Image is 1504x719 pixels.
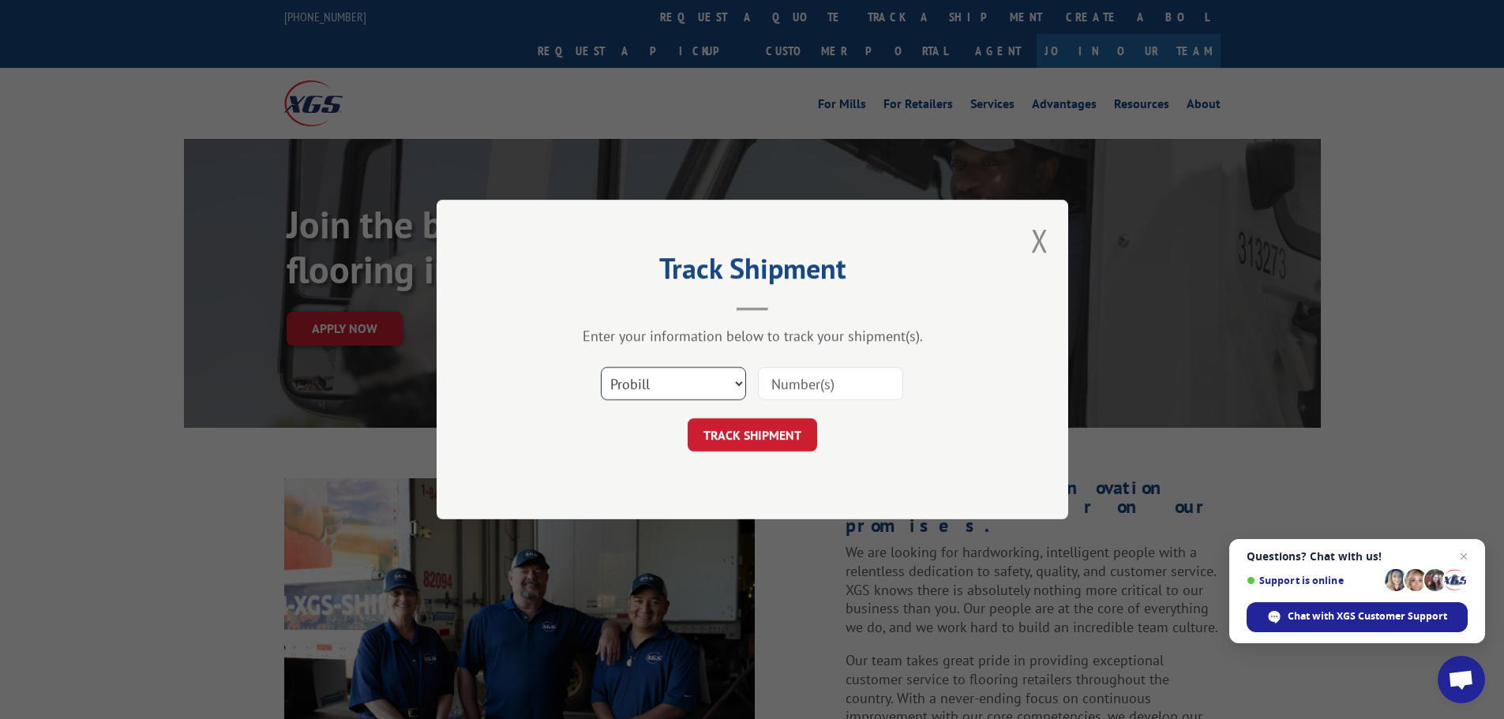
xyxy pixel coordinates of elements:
[1438,656,1485,703] a: Open chat
[516,327,989,345] div: Enter your information below to track your shipment(s).
[1247,575,1379,586] span: Support is online
[688,418,817,451] button: TRACK SHIPMENT
[1247,602,1468,632] span: Chat with XGS Customer Support
[516,257,989,287] h2: Track Shipment
[758,367,903,400] input: Number(s)
[1031,219,1048,261] button: Close modal
[1247,550,1468,563] span: Questions? Chat with us!
[1288,609,1447,624] span: Chat with XGS Customer Support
